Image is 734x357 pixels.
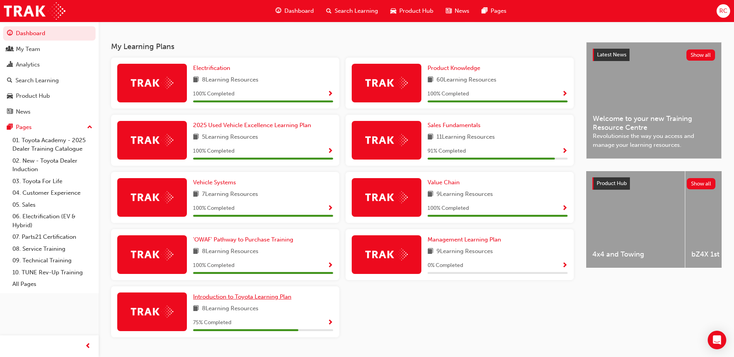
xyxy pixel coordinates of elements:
[562,204,568,213] button: Show Progress
[327,205,333,212] span: Show Progress
[193,190,199,199] span: book-icon
[9,155,96,175] a: 02. New - Toyota Dealer Induction
[193,90,234,99] span: 100 % Completed
[9,243,96,255] a: 08. Service Training
[399,7,433,15] span: Product Hub
[686,49,715,61] button: Show all
[3,120,96,134] button: Pages
[193,147,234,156] span: 100 % Completed
[428,75,433,85] span: book-icon
[85,342,91,351] span: prev-icon
[3,42,96,56] a: My Team
[428,90,469,99] span: 100 % Completed
[193,179,236,186] span: Vehicle Systems
[327,261,333,270] button: Show Progress
[193,64,233,73] a: Electrification
[327,262,333,269] span: Show Progress
[491,7,506,15] span: Pages
[193,236,293,243] span: 'OWAF' Pathway to Purchase Training
[562,148,568,155] span: Show Progress
[9,134,96,155] a: 01. Toyota Academy - 2025 Dealer Training Catalogue
[327,148,333,155] span: Show Progress
[7,93,13,100] span: car-icon
[562,261,568,270] button: Show Progress
[16,123,32,132] div: Pages
[436,133,495,142] span: 11 Learning Resources
[131,191,173,203] img: Trak
[428,133,433,142] span: book-icon
[390,6,396,16] span: car-icon
[365,248,408,260] img: Trak
[428,64,483,73] a: Product Knowledge
[428,236,501,243] span: Management Learning Plan
[202,75,258,85] span: 8 Learning Resources
[593,114,715,132] span: Welcome to your new Training Resource Centre
[131,77,173,89] img: Trak
[4,2,65,20] img: Trak
[284,7,314,15] span: Dashboard
[193,122,311,129] span: 2025 Used Vehicle Excellence Learning Plan
[193,75,199,85] span: book-icon
[436,75,496,85] span: 60 Learning Resources
[562,91,568,98] span: Show Progress
[428,235,504,244] a: Management Learning Plan
[7,109,13,116] span: news-icon
[428,65,480,71] span: Product Knowledge
[193,247,199,257] span: book-icon
[131,248,173,260] img: Trak
[326,6,332,16] span: search-icon
[384,3,440,19] a: car-iconProduct Hub
[7,46,13,53] span: people-icon
[365,191,408,203] img: Trak
[592,250,679,259] span: 4x4 and Towing
[562,262,568,269] span: Show Progress
[87,122,92,133] span: up-icon
[428,121,484,130] a: Sales Fundamentals
[131,306,173,318] img: Trak
[16,107,31,116] div: News
[193,318,231,327] span: 75 % Completed
[562,205,568,212] span: Show Progress
[193,293,291,300] span: Introduction to Toyota Learning Plan
[193,235,296,244] a: 'OWAF' Pathway to Purchase Training
[3,105,96,119] a: News
[202,304,258,314] span: 8 Learning Resources
[9,187,96,199] a: 04. Customer Experience
[202,190,258,199] span: 7 Learning Resources
[327,89,333,99] button: Show Progress
[16,45,40,54] div: My Team
[16,60,40,69] div: Analytics
[275,6,281,16] span: guage-icon
[9,267,96,279] a: 10. TUNE Rev-Up Training
[428,178,463,187] a: Value Chain
[586,171,685,268] a: 4x4 and Towing
[9,175,96,187] a: 03. Toyota For Life
[7,30,13,37] span: guage-icon
[327,91,333,98] span: Show Progress
[15,76,59,85] div: Search Learning
[717,4,730,18] button: RC
[428,261,463,270] span: 0 % Completed
[586,42,722,159] a: Latest NewsShow allWelcome to your new Training Resource CentreRevolutionise the way you access a...
[482,6,488,16] span: pages-icon
[440,3,476,19] a: news-iconNews
[327,318,333,328] button: Show Progress
[9,211,96,231] a: 06. Electrification (EV & Hybrid)
[9,199,96,211] a: 05. Sales
[476,3,513,19] a: pages-iconPages
[7,77,12,84] span: search-icon
[327,146,333,156] button: Show Progress
[111,42,574,51] h3: My Learning Plans
[193,121,314,130] a: 2025 Used Vehicle Excellence Learning Plan
[428,179,460,186] span: Value Chain
[3,89,96,103] a: Product Hub
[193,304,199,314] span: book-icon
[202,133,258,142] span: 5 Learning Resources
[3,26,96,41] a: Dashboard
[202,247,258,257] span: 8 Learning Resources
[193,261,234,270] span: 100 % Completed
[193,133,199,142] span: book-icon
[562,89,568,99] button: Show Progress
[719,7,727,15] span: RC
[455,7,469,15] span: News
